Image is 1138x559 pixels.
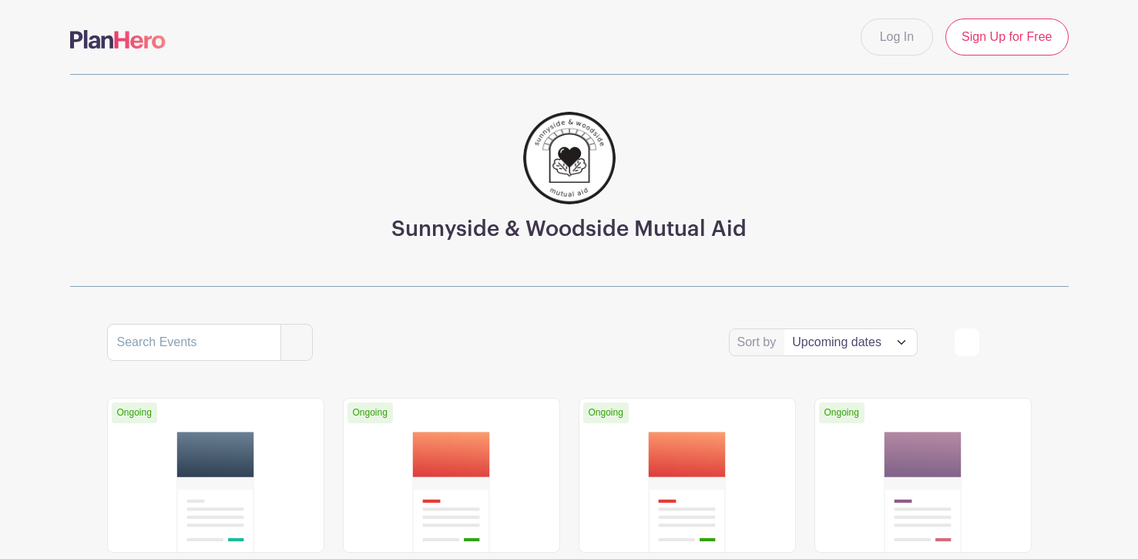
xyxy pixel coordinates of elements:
[70,30,166,49] img: logo-507f7623f17ff9eddc593b1ce0a138ce2505c220e1c5a4e2b4648c50719b7d32.svg
[391,217,747,243] h3: Sunnyside & Woodside Mutual Aid
[523,112,616,204] img: 256.png
[955,328,1032,356] div: order and view
[945,19,1068,56] a: Sign Up for Free
[861,19,933,56] a: Log In
[737,333,781,352] label: Sort by
[107,324,281,361] input: Search Events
